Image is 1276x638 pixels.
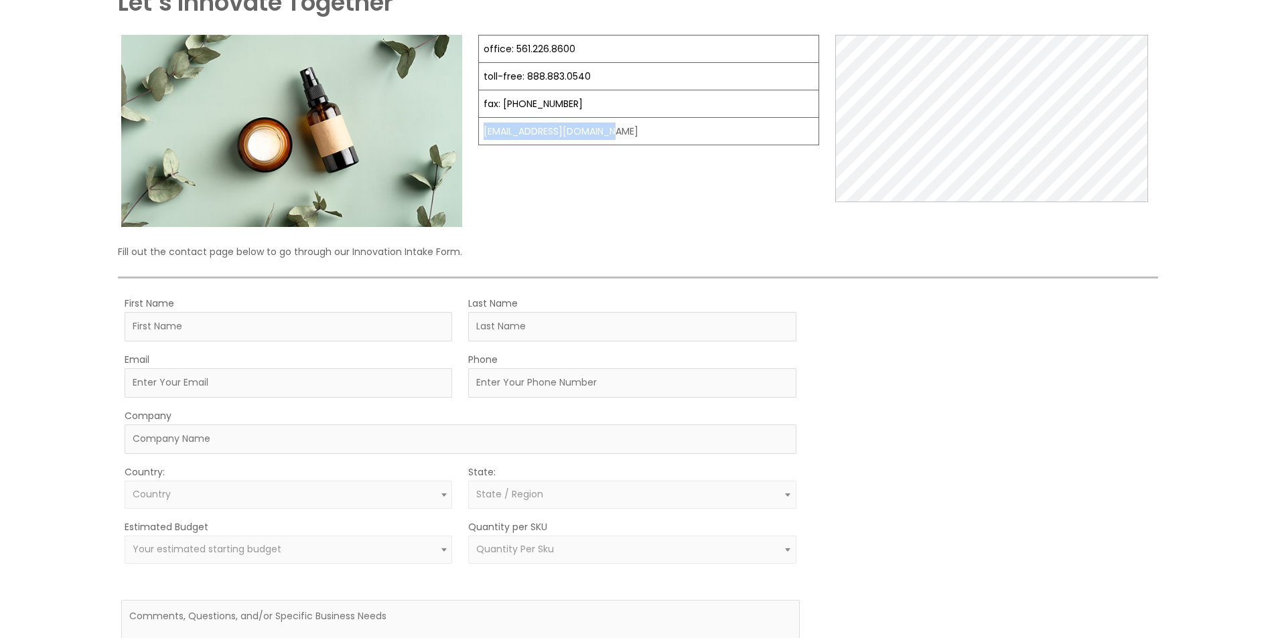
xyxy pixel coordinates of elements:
input: Enter Your Phone Number [468,368,796,398]
input: First Name [125,312,452,341]
label: Quantity per SKU [468,518,547,536]
label: Phone [468,351,498,368]
a: office: 561.226.8600 [484,42,575,56]
input: Enter Your Email [125,368,452,398]
input: Company Name [125,424,796,454]
label: Estimated Budget [125,518,208,536]
label: State: [468,463,496,481]
p: Fill out the contact page below to go through our Innovation Intake Form. [118,243,1157,260]
a: toll-free: 888.883.0540 [484,70,591,83]
label: Last Name [468,295,518,312]
label: First Name [125,295,174,312]
span: State / Region [476,487,543,501]
a: fax: [PHONE_NUMBER] [484,97,583,110]
span: Country [133,487,171,501]
img: Contact page image for private label skincare manufacturer Cosmetic solutions shows a skin care b... [121,35,462,227]
label: Company [125,407,171,424]
label: Country: [125,463,165,481]
input: Last Name [468,312,796,341]
label: Email [125,351,149,368]
span: Quantity Per Sku [476,542,554,556]
span: Your estimated starting budget [133,542,281,556]
td: [EMAIL_ADDRESS][DOMAIN_NAME] [479,118,819,145]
